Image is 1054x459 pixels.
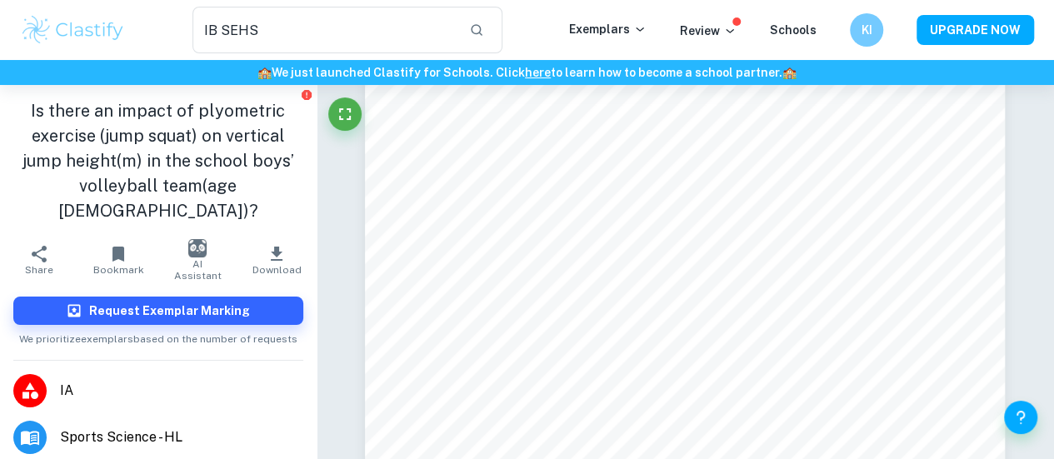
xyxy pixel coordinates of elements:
a: Schools [770,23,817,37]
img: AI Assistant [188,239,207,257]
span: Share [25,264,53,276]
button: Bookmark [79,237,158,283]
span: Sports Science - HL [60,427,303,447]
h1: Is there an impact of plyometric exercise (jump squat) on vertical jump height(m) in the school b... [13,98,303,223]
p: Review [680,22,737,40]
img: Clastify logo [20,13,126,47]
span: 🏫 [782,66,797,79]
h6: We just launched Clastify for Schools. Click to learn how to become a school partner. [3,63,1051,82]
button: AI Assistant [158,237,237,283]
button: Fullscreen [328,97,362,131]
button: UPGRADE NOW [917,15,1034,45]
span: Download [252,264,302,276]
span: We prioritize exemplars based on the number of requests [19,325,297,347]
button: Help and Feedback [1004,401,1037,434]
button: KI [850,13,883,47]
span: Bookmark [93,264,144,276]
button: Download [237,237,317,283]
input: Search for any exemplars... [192,7,456,53]
a: here [525,66,551,79]
p: Exemplars [569,20,647,38]
h6: Request Exemplar Marking [89,302,250,320]
button: Report issue [301,88,313,101]
span: IA [60,381,303,401]
h6: KI [857,21,877,39]
span: 🏫 [257,66,272,79]
span: AI Assistant [168,258,227,282]
button: Request Exemplar Marking [13,297,303,325]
